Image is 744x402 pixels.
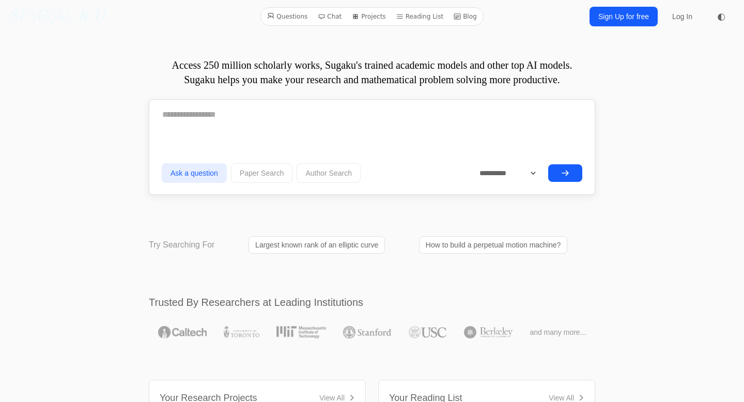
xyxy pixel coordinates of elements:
a: Log In [666,7,699,26]
i: SU\G [8,9,48,24]
img: UC Berkeley [464,326,513,338]
img: Stanford [343,326,391,338]
a: Chat [314,10,346,23]
p: Access 250 million scholarly works, Sugaku's trained academic models and other top AI models. Sug... [149,58,595,87]
button: Ask a question [162,163,227,183]
img: USC [409,326,446,338]
img: Caltech [158,326,207,338]
a: How to build a perpetual motion machine? [419,236,568,254]
a: Questions [263,10,312,23]
img: MIT [276,326,326,338]
button: Paper Search [231,163,293,183]
span: ◐ [717,12,725,21]
h2: Trusted By Researchers at Leading Institutions [149,295,595,310]
a: Blog [450,10,481,23]
a: Reading List [392,10,448,23]
button: ◐ [711,6,732,27]
a: Projects [348,10,390,23]
a: SU\G(𝔸)/K·U [8,7,105,26]
button: Author Search [297,163,361,183]
a: Sign Up for free [590,7,658,26]
span: and many more... [530,327,586,337]
p: Try Searching For [149,239,214,251]
a: Largest known rank of an elliptic curve [249,236,385,254]
i: /K·U [70,9,105,24]
img: University of Toronto [224,326,259,338]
